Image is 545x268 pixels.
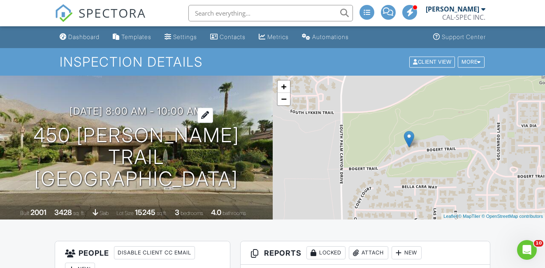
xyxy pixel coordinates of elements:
[442,13,485,21] div: CAL-SPEC INC.
[157,210,167,216] span: sq.ft.
[207,30,249,45] a: Contacts
[442,33,486,40] div: Support Center
[100,210,109,216] span: slab
[135,208,155,217] div: 15245
[409,56,455,67] div: Client View
[73,210,85,216] span: sq. ft.
[114,246,195,259] div: Disable Client CC Email
[79,4,146,21] span: SPECTORA
[56,30,103,45] a: Dashboard
[267,33,289,40] div: Metrics
[60,55,485,69] h1: Inspection Details
[241,241,490,265] h3: Reports
[458,56,485,67] div: More
[441,213,545,220] div: |
[426,5,479,13] div: [PERSON_NAME]
[408,58,457,65] a: Client View
[109,30,155,45] a: Templates
[55,4,73,22] img: The Best Home Inspection Software - Spectora
[278,81,290,93] a: Zoom in
[534,240,543,247] span: 10
[517,240,537,260] iframe: Intercom live chat
[443,214,457,219] a: Leaflet
[299,30,352,45] a: Automations (Advanced)
[430,30,489,45] a: Support Center
[211,208,221,217] div: 4.0
[458,214,480,219] a: © MapTiler
[181,210,203,216] span: bedrooms
[30,208,46,217] div: 2001
[116,210,134,216] span: Lot Size
[306,246,346,259] div: Locked
[20,210,29,216] span: Built
[161,30,200,45] a: Settings
[54,208,72,217] div: 3428
[13,125,260,189] h1: 450 [PERSON_NAME] Trail [GEOGRAPHIC_DATA]
[173,33,197,40] div: Settings
[349,246,388,259] div: Attach
[392,246,422,259] div: New
[223,210,246,216] span: bathrooms
[175,208,179,217] div: 3
[70,106,203,117] h3: [DATE] 8:00 am - 10:00 am
[220,33,246,40] div: Contacts
[68,33,100,40] div: Dashboard
[188,5,353,21] input: Search everything...
[121,33,151,40] div: Templates
[255,30,292,45] a: Metrics
[312,33,349,40] div: Automations
[482,214,543,219] a: © OpenStreetMap contributors
[278,93,290,105] a: Zoom out
[55,11,146,28] a: SPECTORA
